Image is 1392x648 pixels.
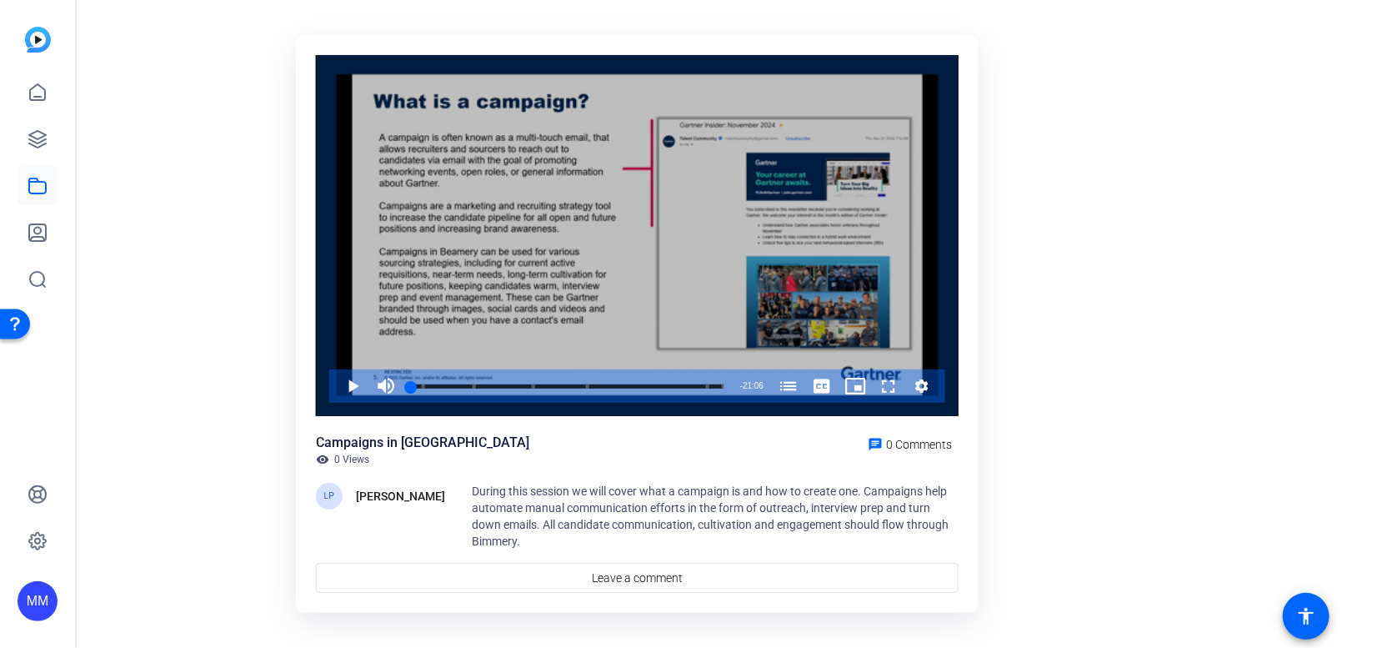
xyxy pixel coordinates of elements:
[872,369,905,403] button: Fullscreen
[334,453,369,466] span: 0 Views
[369,369,403,403] button: Mute
[472,485,949,548] span: During this session we will cover what a campaign is and how to create one. Campaigns help automa...
[316,433,529,453] div: Campaigns in [GEOGRAPHIC_DATA]
[336,369,369,403] button: Play
[316,55,959,417] div: Video Player
[316,563,959,593] a: Leave a comment
[861,433,959,453] a: 0 Comments
[18,581,58,621] div: MM
[25,27,51,53] img: blue-gradient.svg
[740,381,743,390] span: -
[805,369,839,403] button: Captions
[316,483,343,510] div: LP
[316,453,329,466] mat-icon: visibility
[868,437,883,452] mat-icon: chat
[772,369,805,403] button: Chapters
[592,570,683,587] span: Leave a comment
[411,384,724,389] div: Progress Bar
[356,486,445,506] div: [PERSON_NAME]
[1296,606,1316,626] mat-icon: accessibility
[743,381,764,390] span: 21:06
[886,438,952,451] span: 0 Comments
[839,369,872,403] button: Picture-in-Picture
